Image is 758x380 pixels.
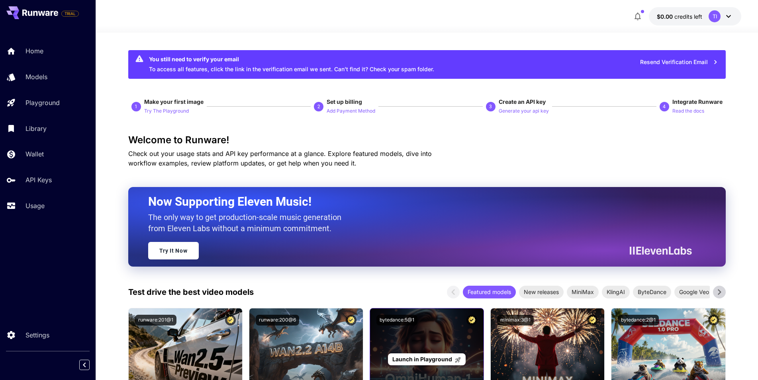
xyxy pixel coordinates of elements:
[674,286,714,298] div: Google Veo
[519,286,564,298] div: New releases
[497,315,534,325] button: minimax:3@1
[657,13,674,20] span: $0.00
[672,106,704,115] button: Read the docs
[128,134,726,146] h3: Welcome to Runware!
[636,54,723,70] button: Resend Verification Email
[567,288,599,296] span: MiniMax
[463,288,516,296] span: Featured models
[25,98,60,107] p: Playground
[674,13,702,20] span: credits left
[149,53,434,76] div: To access all features, click the link in the verification email we sent. Can’t find it? Check yo...
[128,150,432,167] span: Check out your usage stats and API key performance at a glance. Explore featured models, dive int...
[144,98,204,105] span: Make your first image
[148,242,199,259] a: Try It Now
[663,103,666,110] p: 4
[25,175,52,185] p: API Keys
[135,315,176,325] button: runware:201@1
[392,356,452,362] span: Launch in Playground
[225,315,236,325] button: Certified Model – Vetted for best performance and includes a commercial license.
[256,315,299,325] button: runware:200@6
[327,106,375,115] button: Add Payment Method
[327,107,375,115] p: Add Payment Method
[61,9,79,18] span: Add your payment card to enable full platform functionality.
[709,10,721,22] div: TI
[25,149,44,159] p: Wallet
[499,107,549,115] p: Generate your api key
[317,103,320,110] p: 2
[602,288,630,296] span: KlingAI
[85,358,96,372] div: Collapse sidebar
[149,55,434,63] div: You still need to verify your email
[587,315,598,325] button: Certified Model – Vetted for best performance and includes a commercial license.
[657,12,702,21] div: $0.00
[466,315,477,325] button: Certified Model – Vetted for best performance and includes a commercial license.
[618,315,659,325] button: bytedance:2@1
[144,106,189,115] button: Try The Playground
[62,11,78,17] span: TRIAL
[25,201,45,210] p: Usage
[135,103,137,110] p: 1
[463,286,516,298] div: Featured models
[346,315,356,325] button: Certified Model – Vetted for best performance and includes a commercial license.
[25,46,43,56] p: Home
[674,288,714,296] span: Google Veo
[499,106,549,115] button: Generate your api key
[376,315,417,325] button: bytedance:5@1
[327,98,362,105] span: Set up billing
[144,107,189,115] p: Try The Playground
[708,315,719,325] button: Certified Model – Vetted for best performance and includes a commercial license.
[388,353,466,366] a: Launch in Playground
[672,98,723,105] span: Integrate Runware
[633,288,671,296] span: ByteDance
[25,72,47,82] p: Models
[519,288,564,296] span: New releases
[672,107,704,115] p: Read the docs
[25,330,49,340] p: Settings
[602,286,630,298] div: KlingAI
[148,212,347,234] p: The only way to get production-scale music generation from Eleven Labs without a minimum commitment.
[79,360,90,370] button: Collapse sidebar
[148,194,686,209] h2: Now Supporting Eleven Music!
[633,286,671,298] div: ByteDance
[128,286,254,298] p: Test drive the best video models
[499,98,546,105] span: Create an API key
[489,103,492,110] p: 3
[649,7,741,25] button: $0.00TI
[25,124,47,133] p: Library
[567,286,599,298] div: MiniMax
